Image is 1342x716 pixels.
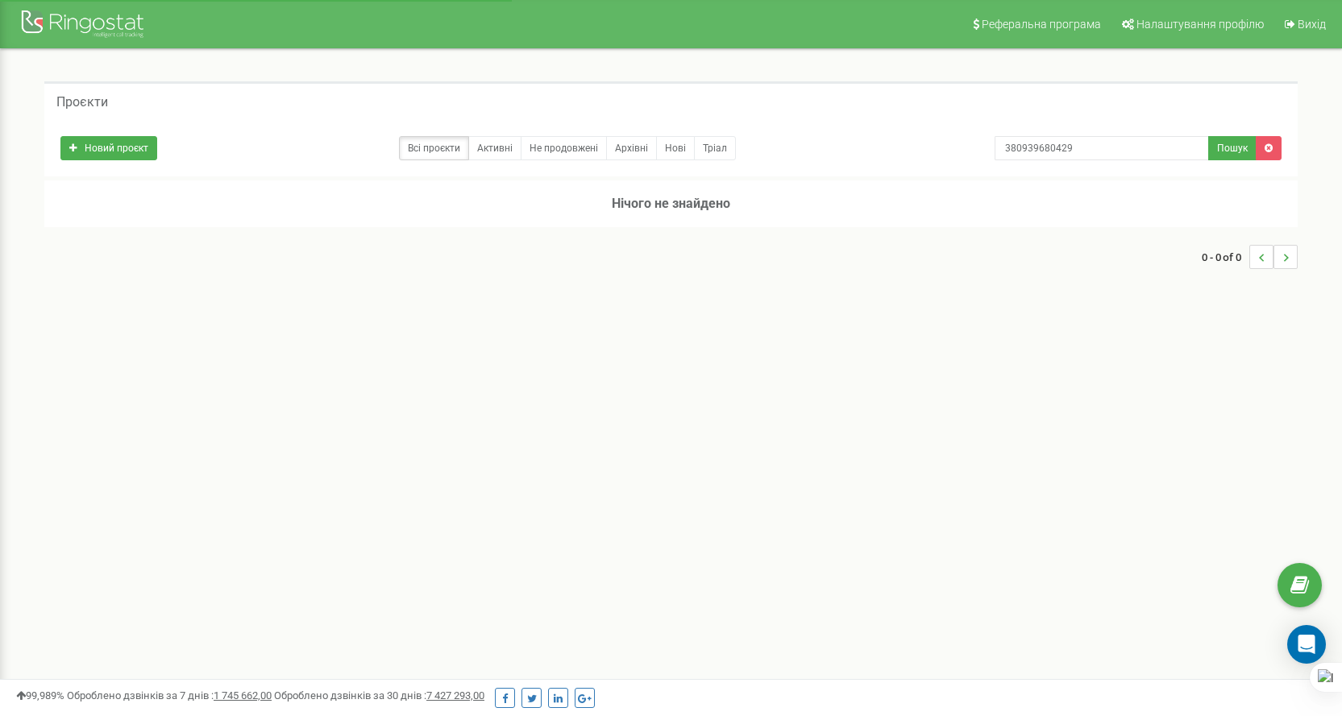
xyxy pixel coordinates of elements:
[67,689,272,702] span: Оброблено дзвінків за 7 днів :
[56,95,108,110] h5: Проєкти
[521,136,607,160] a: Не продовжені
[995,136,1209,160] input: Пошук
[656,136,695,160] a: Нові
[274,689,484,702] span: Оброблено дзвінків за 30 днів :
[1202,245,1249,269] span: 0 - 0 of 0
[694,136,736,160] a: Тріал
[426,689,484,702] u: 7 427 293,00
[44,180,1298,227] h3: Нічого не знайдено
[1298,18,1326,31] span: Вихід
[1208,136,1257,160] button: Пошук
[1287,625,1326,664] div: Open Intercom Messenger
[1136,18,1264,31] span: Налаштування профілю
[468,136,521,160] a: Активні
[1202,229,1298,285] nav: ...
[214,689,272,702] u: 1 745 662,00
[16,689,64,702] span: 99,989%
[399,136,469,160] a: Всі проєкти
[606,136,657,160] a: Архівні
[982,18,1101,31] span: Реферальна програма
[60,136,157,160] a: Новий проєкт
